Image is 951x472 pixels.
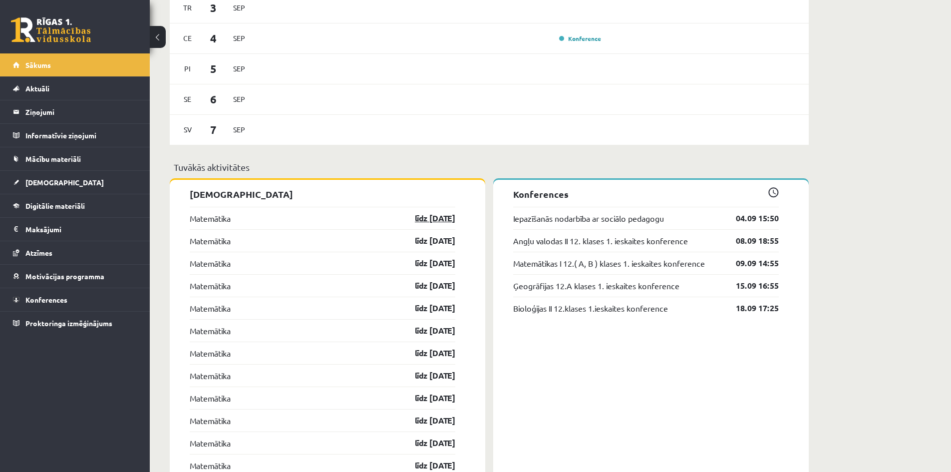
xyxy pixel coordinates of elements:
a: Matemātika [190,392,231,404]
a: Matemātika [190,235,231,247]
span: Sep [229,61,250,76]
a: līdz [DATE] [397,280,455,292]
a: 08.09 18:55 [721,235,779,247]
a: Matemātika [190,212,231,224]
a: līdz [DATE] [397,415,455,427]
a: līdz [DATE] [397,392,455,404]
a: 15.09 16:55 [721,280,779,292]
span: [DEMOGRAPHIC_DATA] [25,178,104,187]
span: Sep [229,91,250,107]
span: Proktoringa izmēģinājums [25,319,112,328]
a: Bioloģijas II 12.klases 1.ieskaites konference [513,302,668,314]
span: Ce [177,30,198,46]
span: Sep [229,30,250,46]
a: Ģeogrāfijas 12.A klases 1. ieskaites konference [513,280,679,292]
p: [DEMOGRAPHIC_DATA] [190,187,455,201]
a: 18.09 17:25 [721,302,779,314]
a: Maksājumi [13,218,137,241]
span: Sākums [25,60,51,69]
a: Matemātika [190,460,231,472]
legend: Maksājumi [25,218,137,241]
a: 09.09 14:55 [721,257,779,269]
a: Motivācijas programma [13,265,137,288]
span: 7 [198,121,229,138]
p: Konferences [513,187,779,201]
span: Mācību materiāli [25,154,81,163]
a: līdz [DATE] [397,235,455,247]
a: līdz [DATE] [397,347,455,359]
a: līdz [DATE] [397,257,455,269]
a: Matemātika [190,347,231,359]
p: Tuvākās aktivitātes [174,160,805,174]
a: līdz [DATE] [397,325,455,337]
span: Digitālie materiāli [25,201,85,210]
a: Matemātika [190,302,231,314]
span: Aktuāli [25,84,49,93]
legend: Informatīvie ziņojumi [25,124,137,147]
a: Matemātika [190,370,231,382]
span: 6 [198,91,229,107]
a: Angļu valodas II 12. klases 1. ieskaites konference [513,235,688,247]
span: Konferences [25,295,67,304]
a: Matemātika [190,437,231,449]
a: Matemātika [190,257,231,269]
a: Atzīmes [13,241,137,264]
a: līdz [DATE] [397,212,455,224]
a: [DEMOGRAPHIC_DATA] [13,171,137,194]
span: Atzīmes [25,248,52,257]
a: Proktoringa izmēģinājums [13,312,137,335]
a: Sākums [13,53,137,76]
a: Iepazīšanās nodarbība ar sociālo pedagogu [513,212,664,224]
span: Pi [177,61,198,76]
a: Matemātikas I 12.( A, B ) klases 1. ieskaites konference [513,257,705,269]
a: Ziņojumi [13,100,137,123]
span: Sv [177,122,198,137]
a: Matemātika [190,325,231,337]
a: Digitālie materiāli [13,194,137,217]
span: Sep [229,122,250,137]
a: Konferences [13,288,137,311]
a: Rīgas 1. Tālmācības vidusskola [11,17,91,42]
a: Mācību materiāli [13,147,137,170]
a: Informatīvie ziņojumi [13,124,137,147]
span: 5 [198,60,229,77]
span: Se [177,91,198,107]
a: līdz [DATE] [397,302,455,314]
a: Matemātika [190,280,231,292]
a: Aktuāli [13,77,137,100]
span: 4 [198,30,229,46]
a: 04.09 15:50 [721,212,779,224]
a: Konference [559,34,601,42]
a: līdz [DATE] [397,437,455,449]
legend: Ziņojumi [25,100,137,123]
a: līdz [DATE] [397,460,455,472]
a: līdz [DATE] [397,370,455,382]
a: Matemātika [190,415,231,427]
span: Motivācijas programma [25,272,104,281]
